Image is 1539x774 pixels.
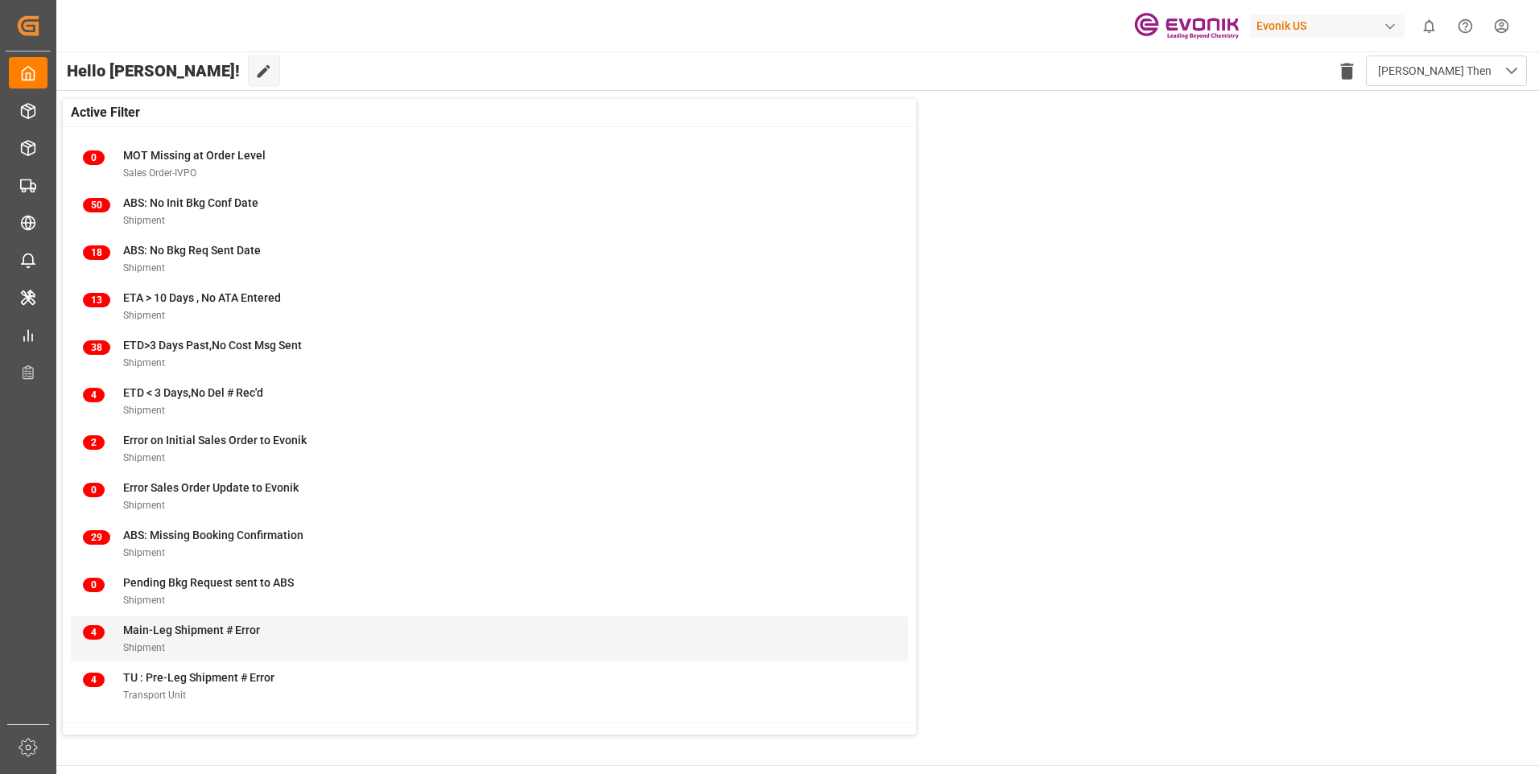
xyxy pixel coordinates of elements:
span: [PERSON_NAME] Then [1378,63,1492,80]
a: 0Pending Bkg Request sent to ABSShipment [83,574,896,608]
span: 29 [83,530,110,545]
a: 4TU : Pre-Leg Shipment # ErrorTransport Unit [83,669,896,703]
a: 4ETD < 3 Days,No Del # Rec'dShipment [83,385,896,418]
span: Shipment [123,642,165,653]
span: 18 [83,245,110,260]
span: 50 [83,198,110,212]
span: Pending Bkg Request sent to ABS [123,576,294,589]
span: Shipment [123,405,165,416]
span: Shipment [123,357,165,368]
span: Shipment [123,215,165,226]
span: ABS: No Init Bkg Conf Date [123,196,258,209]
span: 13 [83,293,110,307]
img: Evonik-brand-mark-Deep-Purple-RGB.jpeg_1700498283.jpeg [1134,12,1239,40]
span: Active Filter [71,103,140,122]
button: show 0 new notifications [1411,8,1447,44]
button: Help Center [1447,8,1483,44]
span: 0 [83,150,105,165]
span: Shipment [123,310,165,321]
span: Hello [PERSON_NAME]! [67,56,240,86]
a: 4Main-Leg Shipment # ErrorShipment [83,622,896,656]
span: Main-Leg Shipment # Error [123,624,260,636]
span: Error Sales Order Update to Evonik [123,481,299,494]
a: 2Error on Initial Sales Order to EvonikShipment [83,432,896,466]
button: Evonik US [1250,10,1411,41]
div: Evonik US [1250,14,1405,38]
a: 0Error Sales Order Update to EvonikShipment [83,480,896,513]
span: 4 [83,673,105,687]
span: ETD>3 Days Past,No Cost Msg Sent [123,339,302,352]
span: ABS: No Bkg Req Sent Date [123,244,261,257]
span: 38 [83,340,110,355]
span: 2 [83,435,105,450]
span: ETA > 10 Days , No ATA Entered [123,291,281,304]
span: 0 [83,578,105,592]
a: 0MOT Missing at Order LevelSales Order-IVPO [83,147,896,181]
span: Shipment [123,452,165,463]
span: Transport Unit [123,690,186,701]
span: 4 [83,388,105,402]
span: MOT Missing at Order Level [123,149,266,162]
a: 50ABS: No Init Bkg Conf DateShipment [83,195,896,228]
span: Sales Order-IVPO [123,167,196,179]
span: Shipment [123,547,165,558]
a: 38ETD>3 Days Past,No Cost Msg SentShipment [83,337,896,371]
span: 4 [83,625,105,640]
span: ABS: Missing Booking Confirmation [123,529,303,541]
span: TU : Pre-Leg Shipment # Error [123,671,274,684]
a: 18ABS: No Bkg Req Sent DateShipment [83,242,896,276]
span: ETD < 3 Days,No Del # Rec'd [123,386,263,399]
a: 13ETA > 10 Days , No ATA EnteredShipment [83,290,896,323]
span: Shipment [123,262,165,274]
button: open menu [1366,56,1527,86]
span: Shipment [123,500,165,511]
span: Shipment [123,595,165,606]
span: 0 [83,483,105,497]
a: 29ABS: Missing Booking ConfirmationShipment [83,527,896,561]
span: Error on Initial Sales Order to Evonik [123,434,307,447]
